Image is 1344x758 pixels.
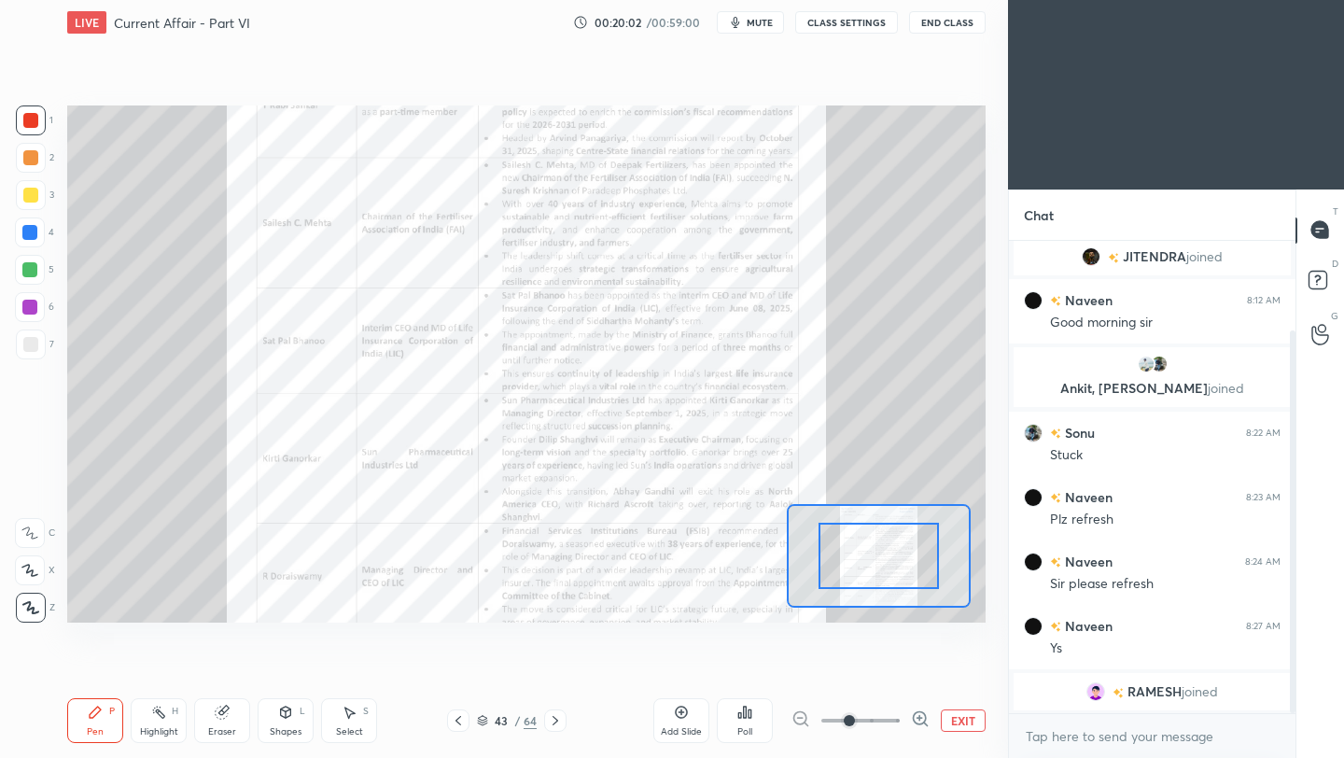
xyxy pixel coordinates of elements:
[1246,427,1281,438] div: 8:22 AM
[1061,290,1113,310] h6: Naveen
[16,143,54,173] div: 2
[1050,493,1061,503] img: no-rating-badge.077c3623.svg
[492,715,511,726] div: 43
[1333,204,1338,218] p: T
[15,292,54,322] div: 6
[1246,620,1281,631] div: 8:27 AM
[16,593,55,623] div: Z
[67,11,106,34] div: LIVE
[15,518,55,548] div: C
[1082,247,1100,266] img: a57a7c89d29541d2a7cc3397ce89f6c5.jpg
[15,255,54,285] div: 5
[717,11,784,34] button: mute
[1025,381,1280,396] p: Ankit, [PERSON_NAME]
[1061,423,1095,442] h6: Sonu
[661,727,702,737] div: Add Slide
[514,715,520,726] div: /
[140,727,178,737] div: Highlight
[1024,487,1043,506] img: 88522a9e0b2748f2affad732c77874b6.jpg
[909,11,986,34] button: End Class
[109,707,115,716] div: P
[1024,423,1043,442] img: 1996a41c05a54933bfa64e97c9bd7d8b.jpg
[1137,355,1155,373] img: b95bdec186df424ebc1fcb561e0131c1.jpg
[1247,294,1281,305] div: 8:12 AM
[300,707,305,716] div: L
[1009,190,1069,240] p: Chat
[1050,639,1281,658] div: Ys
[1050,314,1281,332] div: Good morning sir
[1050,575,1281,594] div: Sir please refresh
[1050,557,1061,568] img: no-rating-badge.077c3623.svg
[1108,252,1119,262] img: no-rating-badge.077c3623.svg
[16,180,54,210] div: 3
[114,14,250,32] h4: Current Affair - Part VI
[1024,616,1043,635] img: 88522a9e0b2748f2affad732c77874b6.jpg
[1061,552,1113,571] h6: Naveen
[941,709,986,732] button: EXIT
[1086,682,1105,701] img: 45975162_C81320B2-0654-4793-9FD9-5B05FCF6D220.png
[1050,446,1281,465] div: Stuck
[363,707,369,716] div: S
[747,16,773,29] span: mute
[1009,241,1295,714] div: grid
[336,727,363,737] div: Select
[795,11,898,34] button: CLASS SETTINGS
[1150,355,1169,373] img: 1996a41c05a54933bfa64e97c9bd7d8b.jpg
[1024,552,1043,570] img: 88522a9e0b2748f2affad732c77874b6.jpg
[1061,487,1113,507] h6: Naveen
[15,218,54,247] div: 4
[172,707,178,716] div: H
[1182,684,1218,699] span: joined
[208,727,236,737] div: Eraser
[1061,616,1113,636] h6: Naveen
[1050,428,1061,439] img: no-rating-badge.077c3623.svg
[737,727,752,737] div: Poll
[1113,687,1124,697] img: no-rating-badge.077c3623.svg
[16,330,54,359] div: 7
[1332,257,1338,271] p: D
[1123,249,1186,264] span: JITENDRA
[1186,249,1223,264] span: joined
[16,105,53,135] div: 1
[1245,555,1281,567] div: 8:24 AM
[1050,622,1061,632] img: no-rating-badge.077c3623.svg
[15,555,55,585] div: X
[1331,309,1338,323] p: G
[1127,684,1182,699] span: RAMESH
[87,727,104,737] div: Pen
[1050,511,1281,529] div: Plz refresh
[1246,491,1281,502] div: 8:23 AM
[1024,290,1043,309] img: 88522a9e0b2748f2affad732c77874b6.jpg
[270,727,301,737] div: Shapes
[1208,379,1244,397] span: joined
[1050,296,1061,306] img: no-rating-badge.077c3623.svg
[524,712,537,729] div: 64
